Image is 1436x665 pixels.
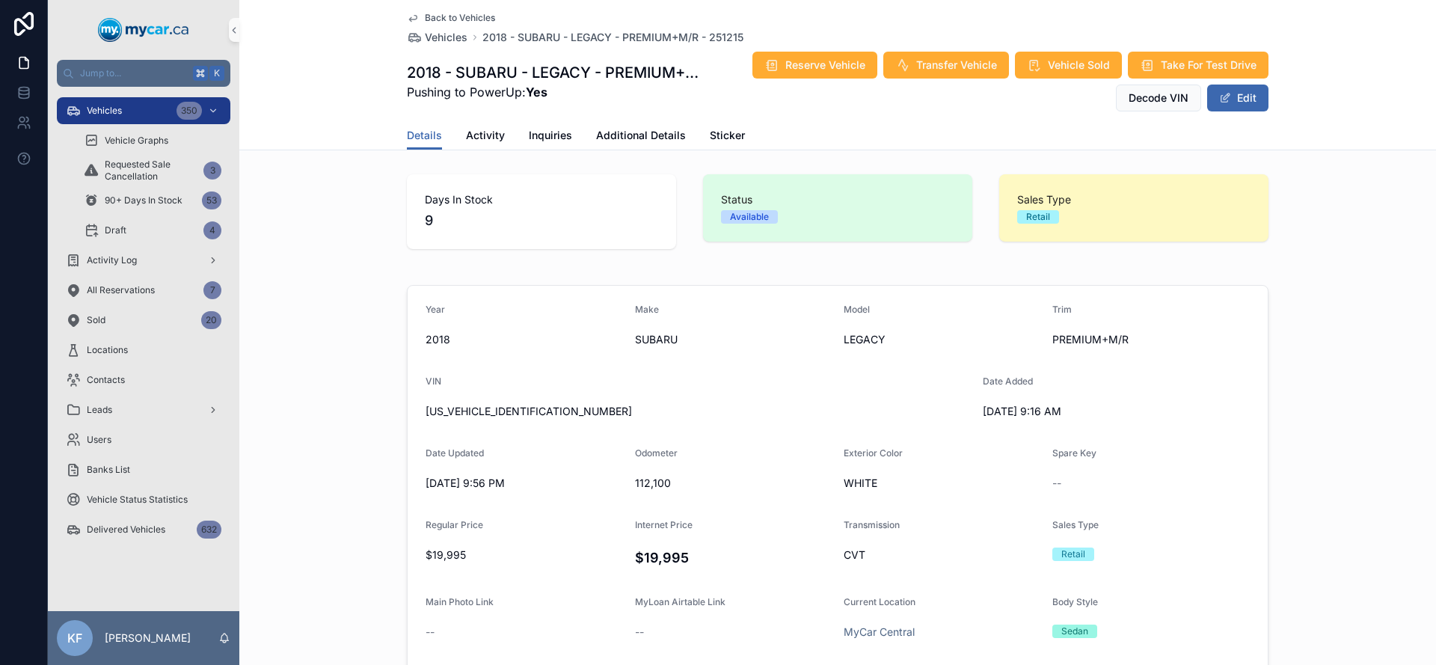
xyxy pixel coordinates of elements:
span: All Reservations [87,284,155,296]
button: Jump to...K [57,60,230,87]
a: Delivered Vehicles632 [57,516,230,543]
span: Body Style [1052,596,1098,607]
a: Locations [57,337,230,364]
span: $19,995 [426,548,623,563]
p: [PERSON_NAME] [105,631,191,646]
span: Date Updated [426,447,484,459]
a: All Reservations7 [57,277,230,304]
span: Vehicle Sold [1048,58,1110,73]
span: Contacts [87,374,125,386]
span: MyLoan Airtable Link [635,596,725,607]
a: Vehicles [407,30,467,45]
span: Date Added [983,376,1033,387]
span: SUBARU [635,332,832,347]
span: LEGACY [844,332,1040,347]
span: Vehicles [425,30,467,45]
a: Contacts [57,367,230,393]
span: Main Photo Link [426,596,494,607]
span: Sales Type [1052,519,1099,530]
h4: $19,995 [635,548,832,568]
a: Back to Vehicles [407,12,495,24]
a: Additional Details [596,122,686,152]
button: Take For Test Drive [1128,52,1268,79]
img: App logo [98,18,189,42]
span: -- [1052,476,1061,491]
a: Details [407,122,442,150]
span: Trim [1052,304,1072,315]
a: Draft4 [75,217,230,244]
a: Inquiries [529,122,572,152]
button: Edit [1207,85,1268,111]
button: Reserve Vehicle [752,52,877,79]
div: 4 [203,221,221,239]
div: 53 [202,191,221,209]
span: Sales Type [1017,192,1251,207]
a: Vehicle Status Statistics [57,486,230,513]
button: Transfer Vehicle [883,52,1009,79]
span: 90+ Days In Stock [105,194,182,206]
span: Days In Stock [425,192,658,207]
a: MyCar Central [844,625,915,640]
a: 2018 - SUBARU - LEGACY - PREMIUM+M/R - 251215 [482,30,743,45]
span: Delivered Vehicles [87,524,165,536]
span: 2018 [426,332,623,347]
a: Requested Sale Cancellation3 [75,157,230,184]
h1: 2018 - SUBARU - LEGACY - PREMIUM+M/R - 251215 [407,62,707,83]
span: Activity Log [87,254,137,266]
span: -- [426,625,435,640]
span: Make [635,304,659,315]
span: Year [426,304,445,315]
div: 20 [201,311,221,329]
span: [US_VEHICLE_IDENTIFICATION_NUMBER] [426,404,971,419]
button: Decode VIN [1116,85,1201,111]
span: Leads [87,404,112,416]
div: 350 [177,102,202,120]
span: Back to Vehicles [425,12,495,24]
a: Sticker [710,122,745,152]
span: 9 [425,210,658,231]
span: K [211,67,223,79]
span: Vehicle Status Statistics [87,494,188,506]
span: 112,100 [635,476,832,491]
span: Users [87,434,111,446]
span: Odometer [635,447,678,459]
a: Banks List [57,456,230,483]
span: PREMIUM+M/R [1052,332,1250,347]
div: Available [730,210,769,224]
span: Model [844,304,870,315]
a: Activity Log [57,247,230,274]
span: [DATE] 9:16 AM [983,404,1180,419]
div: Retail [1026,210,1050,224]
a: 90+ Days In Stock53 [75,187,230,214]
span: Banks List [87,464,130,476]
span: WHITE [844,476,1040,491]
span: Pushing to PowerUp: [407,83,707,101]
span: Requested Sale Cancellation [105,159,197,183]
span: Draft [105,224,126,236]
span: Sticker [710,128,745,143]
span: Jump to... [80,67,187,79]
div: Retail [1061,548,1085,561]
span: Take For Test Drive [1161,58,1256,73]
a: Sold20 [57,307,230,334]
div: Sedan [1061,625,1088,638]
span: Transfer Vehicle [916,58,997,73]
button: Vehicle Sold [1015,52,1122,79]
span: Additional Details [596,128,686,143]
span: Decode VIN [1129,91,1188,105]
div: 3 [203,162,221,180]
div: 632 [197,521,221,539]
span: KF [67,629,82,647]
a: Vehicles350 [57,97,230,124]
a: Vehicle Graphs [75,127,230,154]
span: Reserve Vehicle [785,58,865,73]
a: Activity [466,122,505,152]
div: 7 [203,281,221,299]
span: Details [407,128,442,143]
span: VIN [426,376,441,387]
span: Current Location [844,596,915,607]
a: Leads [57,396,230,423]
span: Vehicle Graphs [105,135,168,147]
